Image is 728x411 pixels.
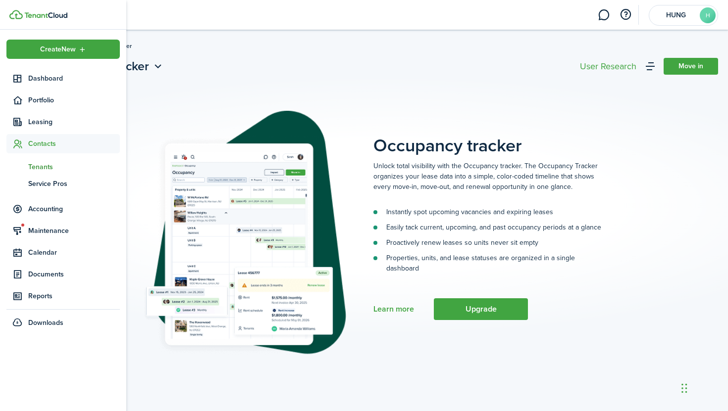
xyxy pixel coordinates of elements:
img: Subscription stub [143,111,346,356]
img: TenantCloud [9,10,23,19]
div: User Research [580,62,636,71]
span: Documents [28,269,120,279]
span: Leasing [28,117,120,127]
span: Calendar [28,247,120,258]
span: Service Pros [28,179,120,189]
p: Unlock total visibility with the Occupancy tracker. The Occupancy Tracker organizes your lease da... [373,161,601,192]
li: Properties, units, and lease statuses are organized in a single dashboard [373,253,601,274]
li: Easily tack current, upcoming, and past occupancy periods at a glance [373,222,601,232]
span: Contacts [28,138,120,149]
img: TenantCloud [24,12,67,18]
span: Accounting [28,204,120,214]
button: Upgrade [434,298,528,320]
li: Instantly spot upcoming vacancies and expiring leases [373,207,601,217]
a: Service Pros [6,175,120,192]
a: Learn more [373,305,414,314]
li: Proactively renew leases so units never sit empty [373,237,601,248]
span: HUNG [656,12,696,19]
a: Move in [664,58,718,75]
span: Maintenance [28,226,120,236]
span: Tenants [28,162,120,172]
avatar-text: H [700,7,716,23]
button: Open resource center [617,6,634,23]
a: Tenants [6,158,120,175]
button: Open menu [6,40,120,59]
placeholder-page-title: Occupancy tracker [373,111,718,156]
button: User Research [577,59,639,73]
a: Reports [6,286,120,306]
span: Reports [28,291,120,301]
a: Dashboard [6,69,120,88]
span: Dashboard [28,73,120,84]
span: Portfolio [28,95,120,105]
span: Create New [40,46,76,53]
iframe: Chat Widget [678,364,728,411]
span: Downloads [28,318,63,328]
a: Messaging [594,2,613,28]
div: Drag [681,373,687,403]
